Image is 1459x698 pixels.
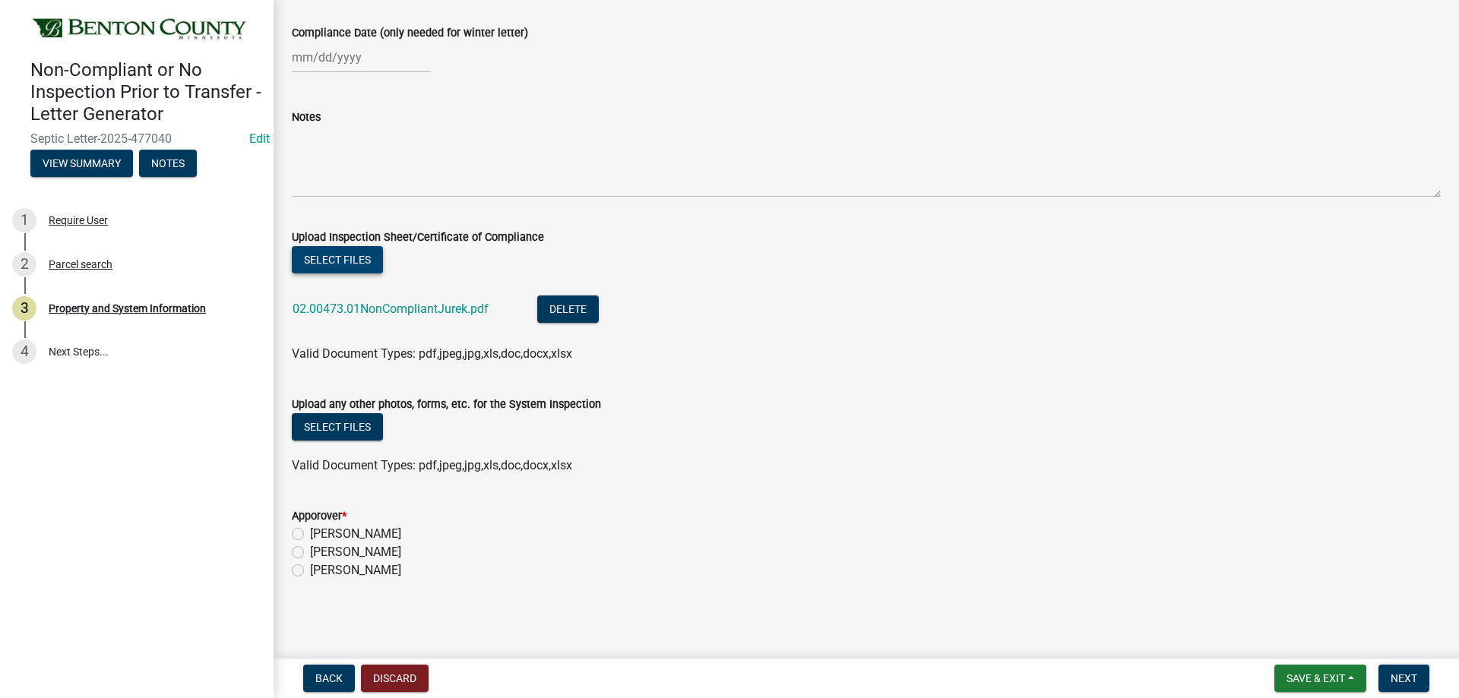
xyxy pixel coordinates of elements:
span: Next [1391,672,1417,684]
button: Back [303,665,355,692]
label: Upload any other photos, forms, etc. for the System Inspection [292,400,601,410]
a: 02.00473.01NonCompliantJurek.pdf [293,302,489,316]
input: mm/dd/yyyy [292,42,431,73]
div: Property and System Information [49,303,206,314]
label: [PERSON_NAME] [310,525,401,543]
button: Select files [292,246,383,273]
div: Require User [49,215,108,226]
button: View Summary [30,150,133,177]
img: Benton County, Minnesota [30,16,249,43]
div: 1 [12,208,36,232]
div: 2 [12,252,36,276]
a: Edit [249,131,270,146]
div: 4 [12,340,36,364]
label: [PERSON_NAME] [310,543,401,561]
button: Notes [139,150,197,177]
div: 3 [12,296,36,321]
wm-modal-confirm: Notes [139,158,197,170]
label: Notes [292,112,321,123]
div: Parcel search [49,259,112,270]
span: Back [315,672,343,684]
span: Valid Document Types: pdf,jpeg,jpg,xls,doc,docx,xlsx [292,346,572,361]
button: Discard [361,665,429,692]
h4: Non-Compliant or No Inspection Prior to Transfer - Letter Generator [30,59,261,125]
span: Save & Exit [1287,672,1345,684]
label: Apporover [292,511,347,522]
wm-modal-confirm: Delete Document [537,303,599,317]
button: Next [1378,665,1429,692]
button: Delete [537,295,599,323]
label: [PERSON_NAME] [310,561,401,580]
label: Upload Inspection Sheet/Certificate of Compliance [292,232,544,243]
wm-modal-confirm: Edit Application Number [249,131,270,146]
span: Valid Document Types: pdf,jpeg,jpg,xls,doc,docx,xlsx [292,458,572,472]
label: Compliance Date (only needed for winter letter) [292,28,528,39]
button: Save & Exit [1274,665,1366,692]
button: Select files [292,413,383,441]
wm-modal-confirm: Summary [30,158,133,170]
span: Septic Letter-2025-477040 [30,131,243,146]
